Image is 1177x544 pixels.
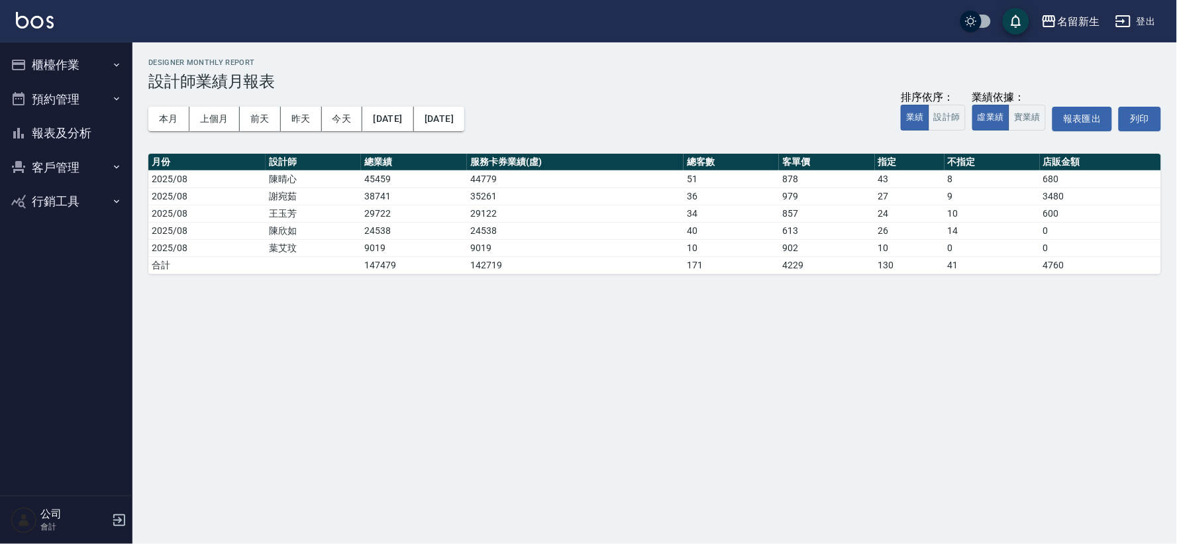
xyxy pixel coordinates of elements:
[945,205,1040,222] td: 10
[1119,107,1161,131] button: 列印
[266,205,361,222] td: 王玉芳
[148,222,266,239] td: 2025/08
[148,239,266,256] td: 2025/08
[266,170,361,188] td: 陳晴心
[875,205,945,222] td: 24
[779,256,874,274] td: 4229
[779,154,874,171] th: 客單價
[361,154,467,171] th: 總業績
[875,170,945,188] td: 43
[467,188,684,205] td: 35261
[148,107,189,131] button: 本月
[945,154,1040,171] th: 不指定
[361,170,467,188] td: 45459
[875,188,945,205] td: 27
[467,154,684,171] th: 服務卡券業績(虛)
[875,154,945,171] th: 指定
[1040,256,1161,274] td: 4760
[467,239,684,256] td: 9019
[1110,9,1161,34] button: 登出
[11,507,37,533] img: Person
[901,105,929,131] button: 業績
[779,170,874,188] td: 878
[361,222,467,239] td: 24538
[929,105,966,131] button: 設計師
[972,91,1046,105] div: 業績依據：
[1040,239,1161,256] td: 0
[1057,13,1100,30] div: 名留新生
[945,222,1040,239] td: 14
[5,184,127,219] button: 行銷工具
[361,188,467,205] td: 38741
[266,188,361,205] td: 謝宛茹
[467,170,684,188] td: 44779
[684,222,779,239] td: 40
[148,154,1161,274] table: a dense table
[684,256,779,274] td: 171
[1009,105,1046,131] button: 實業績
[1040,205,1161,222] td: 600
[240,107,281,131] button: 前天
[1003,8,1029,34] button: save
[779,205,874,222] td: 857
[322,107,363,131] button: 今天
[684,205,779,222] td: 34
[148,170,266,188] td: 2025/08
[945,170,1040,188] td: 8
[148,188,266,205] td: 2025/08
[16,12,54,28] img: Logo
[361,205,467,222] td: 29722
[148,256,266,274] td: 合計
[266,222,361,239] td: 陳欣如
[266,154,361,171] th: 設計師
[1040,170,1161,188] td: 680
[467,222,684,239] td: 24538
[1040,188,1161,205] td: 3480
[467,256,684,274] td: 142719
[684,188,779,205] td: 36
[684,239,779,256] td: 10
[40,521,108,533] p: 會計
[779,222,874,239] td: 613
[945,188,1040,205] td: 9
[362,107,413,131] button: [DATE]
[189,107,240,131] button: 上個月
[1040,222,1161,239] td: 0
[684,154,779,171] th: 總客數
[5,48,127,82] button: 櫃檯作業
[414,107,464,131] button: [DATE]
[361,256,467,274] td: 147479
[281,107,322,131] button: 昨天
[148,205,266,222] td: 2025/08
[1040,154,1161,171] th: 店販金額
[40,508,108,521] h5: 公司
[945,256,1040,274] td: 41
[684,170,779,188] td: 51
[5,82,127,117] button: 預約管理
[875,222,945,239] td: 26
[901,91,966,105] div: 排序依序：
[875,256,945,274] td: 130
[148,154,266,171] th: 月份
[148,58,1161,67] h2: Designer Monthly Report
[148,72,1161,91] h3: 設計師業績月報表
[5,150,127,185] button: 客戶管理
[1052,107,1112,131] button: 報表匯出
[779,239,874,256] td: 902
[266,239,361,256] td: 葉艾玟
[875,239,945,256] td: 10
[779,188,874,205] td: 979
[467,205,684,222] td: 29122
[945,239,1040,256] td: 0
[5,116,127,150] button: 報表及分析
[1036,8,1105,35] button: 名留新生
[972,105,1009,131] button: 虛業績
[361,239,467,256] td: 9019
